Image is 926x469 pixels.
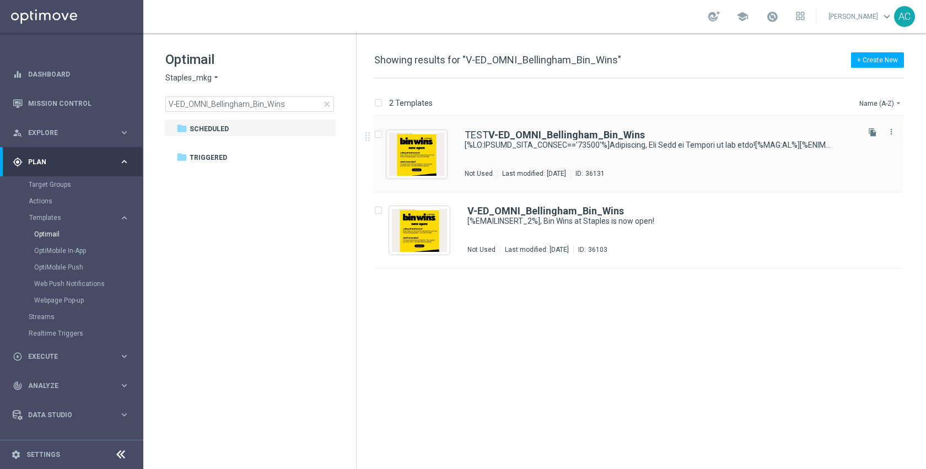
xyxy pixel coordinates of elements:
i: more_vert [887,127,896,136]
div: Not Used [465,169,493,178]
div: AC [894,6,915,27]
div: Optibot [13,429,130,459]
div: Dashboard [13,60,130,89]
a: OptiMobile In-App [34,246,115,255]
a: Web Push Notifications [34,279,115,288]
div: Templates [29,209,142,309]
i: person_search [13,128,23,138]
div: Templates [29,214,119,221]
div: Explore [13,128,119,138]
i: settings [11,450,21,460]
button: + Create New [851,52,904,68]
i: equalizer [13,69,23,79]
a: Webpage Pop-up [34,296,115,305]
div: Data Studio [13,410,119,420]
div: person_search Explore keyboard_arrow_right [12,128,130,137]
button: track_changes Analyze keyboard_arrow_right [12,381,130,390]
div: Target Groups [29,176,142,193]
h1: Optimail [165,51,334,68]
a: Actions [29,197,115,206]
a: OptiMobile Push [34,263,115,272]
span: Explore [28,130,119,136]
i: folder [176,152,187,163]
a: Mission Control [28,89,130,118]
div: Execute [13,352,119,362]
i: track_changes [13,381,23,391]
img: 36103.jpeg [392,209,447,252]
button: file_copy [865,125,880,139]
a: Target Groups [29,180,115,189]
div: [%IF:POSTAL_CODE_PERSON=='02019'%]Bellingham, Bin Wins at Staples is now open![%END:IF%][%ELSEIF:... [465,140,857,150]
p: 2 Templates [389,98,433,108]
i: folder [176,123,187,134]
i: arrow_drop_down [212,73,220,83]
div: ID: [570,169,605,178]
div: Mission Control [13,89,130,118]
a: [%LO:IPSUMD_SITA_CONSEC=='73500'%]Adipiscing, Eli Sedd ei Tempori ut lab etdo![%MAG:AL%][%ENIMAD:... [465,140,831,150]
span: school [736,10,749,23]
i: keyboard_arrow_right [119,380,130,391]
img: 36131.jpeg [389,133,444,176]
div: Webpage Pop-up [34,292,142,309]
span: Triggered [190,153,227,163]
div: Last modified: [DATE] [498,169,570,178]
button: Templates keyboard_arrow_right [29,213,130,222]
a: Streams [29,312,115,321]
div: Analyze [13,381,119,391]
button: Staples_mkg arrow_drop_down [165,73,220,83]
a: Dashboard [28,60,130,89]
span: Execute [28,353,119,360]
div: Optimail [34,226,142,242]
span: Scheduled [190,124,229,134]
div: OptiMobile Push [34,259,142,276]
div: ID: [573,245,607,254]
button: Name (A-Z)arrow_drop_down [858,96,904,110]
input: Search Template [165,96,334,112]
div: Actions [29,193,142,209]
span: Data Studio [28,412,119,418]
a: Settings [26,451,60,458]
i: keyboard_arrow_right [119,213,130,223]
div: Realtime Triggers [29,325,142,342]
a: V-ED_OMNI_Bellingham_Bin_Wins [467,206,624,216]
button: Data Studio keyboard_arrow_right [12,411,130,419]
div: 36103 [588,245,607,254]
i: keyboard_arrow_right [119,351,130,362]
span: Analyze [28,382,119,389]
div: Press SPACE to select this row. [363,192,924,268]
button: more_vert [886,125,897,138]
button: gps_fixed Plan keyboard_arrow_right [12,158,130,166]
div: Plan [13,157,119,167]
a: TESTV-ED_OMNI_Bellingham_Bin_Wins [465,130,645,140]
div: Not Used [467,245,496,254]
a: [%EMAILINSERT_2%], Bin Wins at Staples is now open! [467,216,831,227]
span: close [322,100,331,109]
div: Last modified: [DATE] [500,245,573,254]
button: play_circle_outline Execute keyboard_arrow_right [12,352,130,361]
div: Web Push Notifications [34,276,142,292]
span: Templates [29,214,108,221]
i: gps_fixed [13,157,23,167]
span: Plan [28,159,119,165]
a: Realtime Triggers [29,329,115,338]
i: lightbulb [13,439,23,449]
a: Optimail [34,230,115,239]
a: Optibot [28,429,115,459]
div: OptiMobile In-App [34,242,142,259]
i: file_copy [868,128,877,137]
div: Streams [29,309,142,325]
button: Mission Control [12,99,130,108]
div: 36131 [585,169,605,178]
b: V-ED_OMNI_Bellingham_Bin_Wins [488,129,645,141]
span: keyboard_arrow_down [881,10,893,23]
b: V-ED_OMNI_Bellingham_Bin_Wins [467,205,624,217]
i: keyboard_arrow_right [119,157,130,167]
div: equalizer Dashboard [12,70,130,79]
i: arrow_drop_down [894,99,903,107]
div: [%EMAILINSERT_2%], Bin Wins at Staples is now open! [467,216,857,227]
